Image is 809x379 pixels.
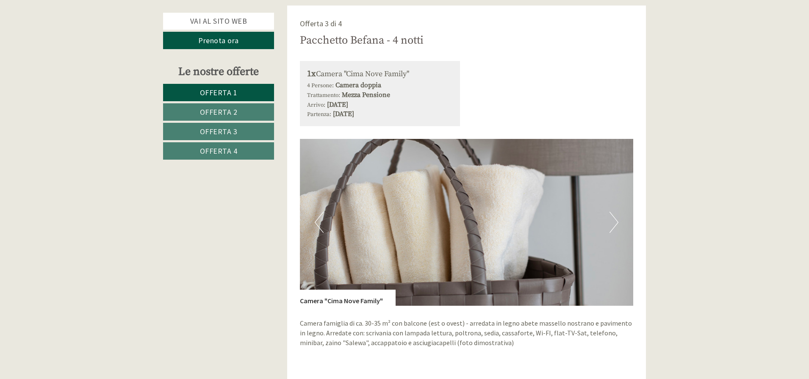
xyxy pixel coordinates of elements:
div: Le nostre offerte [163,64,274,80]
span: Offerta 3 di 4 [300,19,342,28]
button: Next [610,212,618,233]
p: Camera famiglia di ca. 30-35 m² con balcone (est o ovest) - arredata in legno abete massello nost... [300,318,634,348]
b: [DATE] [327,100,348,109]
b: Mezza Pensione [342,91,390,99]
a: Prenota ora [163,32,274,49]
b: [DATE] [333,110,354,118]
small: Trattamento: [307,92,340,99]
small: Arrivo: [307,102,325,109]
img: image [300,139,634,306]
span: Offerta 4 [200,146,238,156]
div: Pacchetto Befana - 4 notti [300,33,424,48]
span: Offerta 2 [200,107,238,117]
small: Partenza: [307,111,331,118]
div: Camera "Cima Nove Family" [307,68,453,80]
div: Camera "Cima Nove Family" [300,290,396,306]
a: Vai al sito web [163,13,274,30]
span: Offerta 3 [200,127,238,136]
b: Camera doppia [335,81,381,89]
button: Previous [315,212,324,233]
span: Offerta 1 [200,88,238,97]
small: 4 Persone: [307,82,334,89]
b: 1x [307,69,316,79]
